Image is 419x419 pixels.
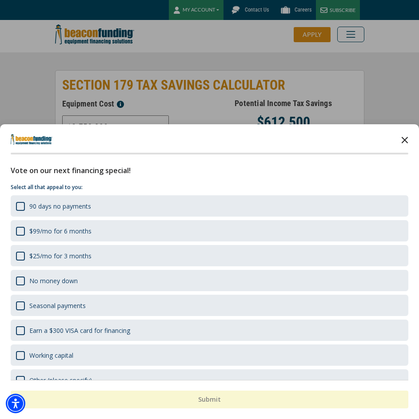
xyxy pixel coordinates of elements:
[11,344,408,366] div: Working capital
[11,195,408,217] div: 90 days no payments
[11,165,408,176] div: Vote on our next financing special!
[29,252,92,260] div: $25/mo for 3 months
[29,376,92,384] div: Other (please specify)
[29,326,130,335] div: Earn a $300 VISA card for financing
[11,391,408,408] button: Submit
[11,295,408,316] div: Seasonal payments
[29,202,91,210] div: 90 days no payments
[29,351,73,360] div: Working capital
[11,245,408,266] div: $25/mo for 3 months
[11,183,408,192] p: Select all that appeal to you:
[29,301,86,310] div: Seasonal payments
[29,277,78,285] div: No money down
[11,270,408,291] div: No money down
[11,369,408,391] div: Other (please specify)
[6,394,25,413] div: Accessibility Menu
[11,134,52,145] img: Company logo
[11,220,408,241] div: $99/mo for 6 months
[11,320,408,341] div: Earn a $300 VISA card for financing
[29,227,92,235] div: $99/mo for 6 months
[396,130,414,148] button: Close the survey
